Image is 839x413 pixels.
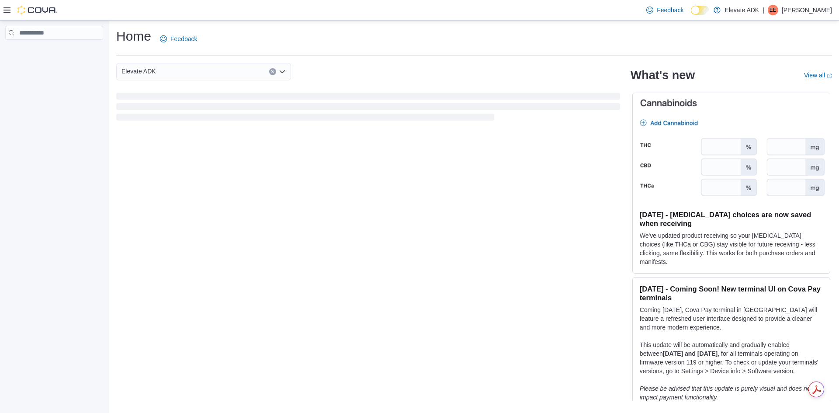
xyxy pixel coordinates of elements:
[170,35,197,43] span: Feedback
[269,68,276,75] button: Clear input
[156,30,201,48] a: Feedback
[657,6,683,14] span: Feedback
[121,66,156,76] span: Elevate ADK
[116,28,151,45] h1: Home
[691,6,709,15] input: Dark Mode
[663,350,718,357] strong: [DATE] and [DATE]
[631,68,695,82] h2: What's new
[279,68,286,75] button: Open list of options
[768,5,778,15] div: Eli Emery
[17,6,57,14] img: Cova
[770,5,777,15] span: EE
[763,5,764,15] p: |
[640,285,823,302] h3: [DATE] - Coming Soon! New terminal UI on Cova Pay terminals
[725,5,759,15] p: Elevate ADK
[643,1,687,19] a: Feedback
[804,72,832,79] a: View allExternal link
[640,210,823,228] h3: [DATE] - [MEDICAL_DATA] choices are now saved when receiving
[116,94,620,122] span: Loading
[782,5,832,15] p: [PERSON_NAME]
[640,305,823,332] p: Coming [DATE], Cova Pay terminal in [GEOGRAPHIC_DATA] will feature a refreshed user interface des...
[640,385,812,401] em: Please be advised that this update is purely visual and does not impact payment functionality.
[640,231,823,266] p: We've updated product receiving so your [MEDICAL_DATA] choices (like THCa or CBG) stay visible fo...
[640,340,823,375] p: This update will be automatically and gradually enabled between , for all terminals operating on ...
[827,73,832,79] svg: External link
[5,42,103,62] nav: Complex example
